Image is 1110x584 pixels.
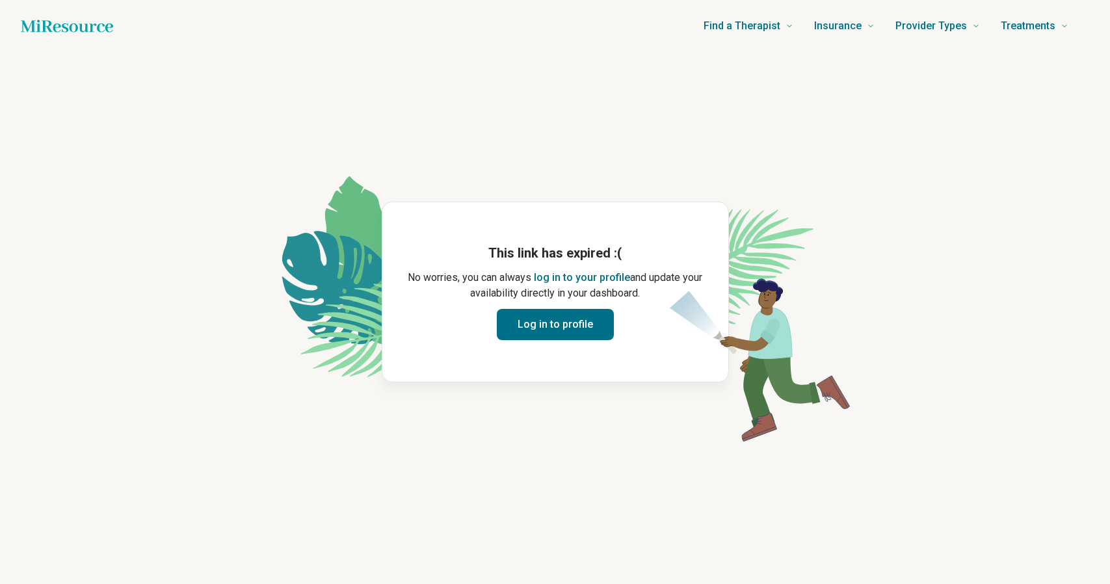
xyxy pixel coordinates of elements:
button: Log in to profile [497,309,614,340]
p: No worries, you can always and update your availability directly in your dashboard. [403,270,707,301]
a: Home page [21,13,113,39]
span: Insurance [814,17,862,35]
span: Find a Therapist [704,17,780,35]
button: log in to your profile [534,270,630,285]
span: Treatments [1001,17,1055,35]
h1: This link has expired :( [403,244,707,262]
span: Provider Types [895,17,967,35]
